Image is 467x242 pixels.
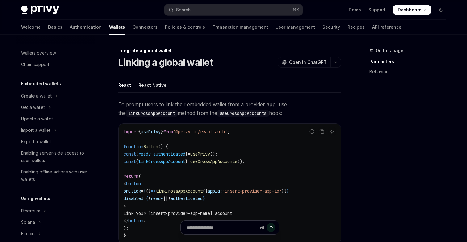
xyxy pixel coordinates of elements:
[188,159,190,164] span: =
[349,7,361,13] a: Demo
[165,20,205,35] a: Policies & controls
[118,48,341,54] div: Integrate a global wallet
[222,188,282,194] span: 'insert-provider-app-id'
[287,188,289,194] span: }
[124,129,138,135] span: import
[212,20,268,35] a: Transaction management
[16,59,95,70] a: Chain support
[369,67,451,77] a: Behavior
[21,207,40,215] div: Ethereum
[151,196,163,201] span: ready
[190,151,210,157] span: usePrivy
[21,138,51,145] div: Export a wallet
[393,5,431,15] a: Dashboard
[21,230,35,237] div: Bitcoin
[16,125,95,136] button: Toggle Import a wallet section
[146,188,151,194] span: ()
[128,218,143,223] span: button
[124,159,136,164] span: const
[133,20,158,35] a: Connectors
[188,151,190,157] span: =
[278,57,330,68] button: Open in ChatGPT
[141,129,161,135] span: usePrivy
[143,196,146,201] span: =
[16,148,95,166] a: Enabling server-side access to user wallets
[124,196,143,201] span: disabled
[118,100,341,117] span: To prompt users to link their embedded wallet from a provider app, use the method from the hook:
[21,149,91,164] div: Enabling server-side access to user wallets
[148,196,151,201] span: !
[151,188,156,194] span: =>
[124,173,138,179] span: return
[16,228,95,239] button: Toggle Bitcoin section
[185,151,188,157] span: }
[21,6,59,14] img: dark logo
[170,196,203,201] span: authenticated
[322,20,340,35] a: Security
[289,59,327,65] span: Open in ChatGPT
[21,104,45,111] div: Get a wallet
[126,110,178,117] code: linkCrossAppAccount
[276,20,315,35] a: User management
[126,181,141,186] span: button
[143,144,158,149] span: Button
[21,168,91,183] div: Enabling offline actions with user wallets
[16,90,95,102] button: Toggle Create a wallet section
[124,144,143,149] span: function
[151,151,153,157] span: ,
[372,20,402,35] a: API reference
[16,136,95,147] a: Export a wallet
[16,113,95,124] a: Update a wallet
[267,223,275,232] button: Send message
[173,129,227,135] span: '@privy-io/react-auth'
[146,196,148,201] span: {
[328,127,336,136] button: Ask AI
[185,159,188,164] span: }
[347,20,365,35] a: Recipes
[161,129,163,135] span: }
[118,57,213,68] h1: Linking a global wallet
[21,61,49,68] div: Chain support
[143,188,146,194] span: {
[158,144,168,149] span: () {
[16,48,95,59] a: Wallets overview
[124,188,141,194] span: onClick
[21,92,52,100] div: Create a wallet
[138,78,166,92] div: React Native
[138,173,141,179] span: (
[21,49,56,57] div: Wallets overview
[21,195,50,202] h5: Using wallets
[436,5,446,15] button: Toggle dark mode
[376,47,403,54] span: On this page
[124,218,128,223] span: </
[153,151,185,157] span: authenticated
[21,219,35,226] div: Solana
[292,7,299,12] span: ⌘ K
[143,218,146,223] span: >
[21,127,50,134] div: Import a wallet
[136,159,138,164] span: {
[227,129,230,135] span: ;
[16,217,95,228] button: Toggle Solana section
[282,188,287,194] span: })
[70,20,102,35] a: Authentication
[217,110,269,117] code: useCrossAppAccounts
[124,203,126,209] span: >
[109,20,125,35] a: Wallets
[176,6,193,14] div: Search...
[48,20,62,35] a: Basics
[237,159,245,164] span: ();
[141,188,143,194] span: =
[118,78,131,92] div: React
[369,57,451,67] a: Parameters
[190,159,237,164] span: useCrossAppAccounts
[308,127,316,136] button: Report incorrect code
[187,221,257,234] input: Ask a question...
[16,102,95,113] button: Toggle Get a wallet section
[368,7,385,13] a: Support
[16,205,95,216] button: Toggle Ethereum section
[398,7,422,13] span: Dashboard
[124,151,136,157] span: const
[21,80,61,87] h5: Embedded wallets
[156,188,203,194] span: linkCrossAppAccount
